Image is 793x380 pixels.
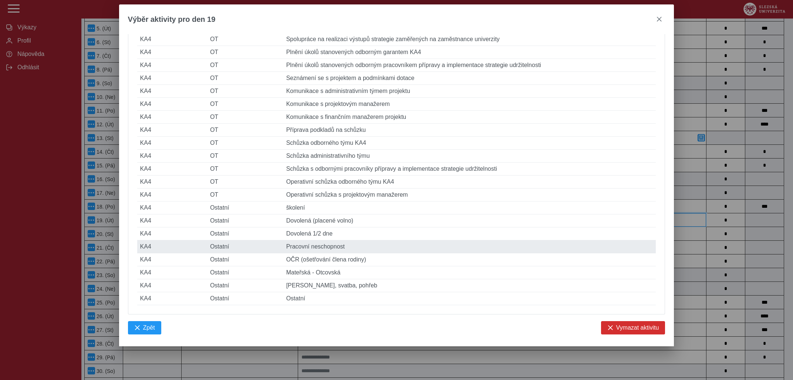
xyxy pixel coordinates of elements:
[207,59,283,72] td: OT
[283,201,656,214] td: školení
[137,72,207,85] td: KA4
[207,98,283,111] td: OT
[283,137,656,150] td: Schůzka odborného týmu KA4
[283,266,656,279] td: Mateřská - Otcovská
[137,201,207,214] td: KA4
[137,253,207,266] td: KA4
[207,292,283,305] td: Ostatní
[143,324,155,331] span: Zpět
[207,33,283,46] td: OT
[283,253,656,266] td: OČR (ošetřování člena rodiny)
[283,227,656,240] td: Dovolená 1/2 dne
[207,214,283,227] td: Ostatní
[137,150,207,163] td: KA4
[653,13,665,25] button: close
[137,176,207,189] td: KA4
[128,15,216,24] span: Výběr aktivity pro den 19
[137,46,207,59] td: KA4
[207,137,283,150] td: OT
[207,279,283,292] td: Ostatní
[207,46,283,59] td: OT
[207,85,283,98] td: OT
[207,240,283,253] td: Ostatní
[283,85,656,98] td: Komunikace s administrativním týmem projektu
[137,279,207,292] td: KA4
[137,163,207,176] td: KA4
[207,124,283,137] td: OT
[283,292,656,305] td: Ostatní
[283,59,656,72] td: Plnění úkolů stanovených odborným pracovníkem přípravy a implementace strategie udržitelnosti
[137,240,207,253] td: KA4
[137,124,207,137] td: KA4
[207,266,283,279] td: Ostatní
[137,189,207,201] td: KA4
[137,33,207,46] td: KA4
[137,266,207,279] td: KA4
[283,111,656,124] td: Komunikace s finančním manažerem projektu
[283,150,656,163] td: Schůzka administrativního týmu
[616,324,659,331] span: Vymazat aktivitu
[283,33,656,46] td: Spolupráce na realizaci výstupů strategie zaměřených na zaměstnance univerzity
[207,227,283,240] td: Ostatní
[283,240,656,253] td: Pracovní neschopnost
[137,227,207,240] td: KA4
[283,279,656,292] td: [PERSON_NAME], svatba, pohřeb
[207,72,283,85] td: OT
[283,124,656,137] td: Příprava podkladů na schůzku
[137,214,207,227] td: KA4
[601,321,665,334] button: Vymazat aktivitu
[137,111,207,124] td: KA4
[283,46,656,59] td: Plnění úkolů stanovených odborným garantem KA4
[128,321,161,334] button: Zpět
[207,163,283,176] td: OT
[137,59,207,72] td: KA4
[283,163,656,176] td: Schůzka s odbornými pracovníky přípravy a implementace strategie udržitelnosti
[207,111,283,124] td: OT
[137,85,207,98] td: KA4
[137,98,207,111] td: KA4
[207,176,283,189] td: OT
[207,201,283,214] td: Ostatní
[137,137,207,150] td: KA4
[283,189,656,201] td: Operativní schůzka s projektovým manažerem
[137,292,207,305] td: KA4
[283,176,656,189] td: Operativní schůzka odborného týmu KA4
[207,253,283,266] td: Ostatní
[283,72,656,85] td: Seznámení se s projektem a podmínkami dotace
[207,150,283,163] td: OT
[207,189,283,201] td: OT
[283,98,656,111] td: Komunikace s projektovým manažerem
[283,214,656,227] td: Dovolená (placené volno)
